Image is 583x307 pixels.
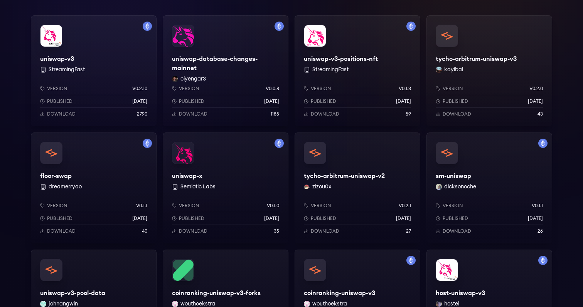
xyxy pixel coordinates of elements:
p: Version [311,203,331,209]
p: v0.2.1 [399,203,411,209]
a: Filter by mainnet networkuniswap-database-changes-mainnetuniswap-database-changes-mainnetciyengar... [163,15,288,126]
p: [DATE] [132,98,147,104]
p: v0.1.1 [136,203,147,209]
img: Filter by mainnet network [538,256,548,265]
a: tycho-arbitrum-uniswap-v2tycho-arbitrum-uniswap-v2zizou0x zizou0xVersionv0.2.1Published[DATE]Down... [295,133,420,243]
img: Filter by mainnet network [538,139,548,148]
img: Filter by mainnet network [406,256,416,265]
a: Filter by mainnet networkuniswap-xuniswap-x Semiotic LabsVersionv0.1.0Published[DATE]Download35 [163,133,288,243]
p: Version [47,86,67,92]
p: Version [443,86,463,92]
p: Published [311,98,336,104]
a: Filter by mainnet networkfloor-swapfloor-swap dreamerryaoVersionv0.1.1Published[DATE]Download40 [31,133,157,243]
p: v0.2.10 [132,86,147,92]
p: Download [443,228,471,234]
p: Download [179,111,207,117]
p: Published [47,98,72,104]
p: Version [179,86,199,92]
p: Version [179,203,199,209]
p: v0.2.0 [529,86,543,92]
button: dreamerryao [49,183,82,191]
img: Filter by mainnet network [143,22,152,31]
p: Download [47,228,76,234]
p: Published [443,98,468,104]
p: 59 [406,111,411,117]
p: [DATE] [132,215,147,221]
p: 2790 [137,111,147,117]
p: 26 [538,228,543,234]
p: Published [179,215,204,221]
p: Published [179,98,204,104]
button: kayibal [444,66,463,74]
p: [DATE] [528,98,543,104]
img: Filter by mainnet network [406,22,416,31]
img: Filter by mainnet network [143,139,152,148]
p: 35 [274,228,279,234]
a: tycho-arbitrum-uniswap-v3tycho-arbitrum-uniswap-v3kayibal kayibalVersionv0.2.0Published[DATE]Down... [426,15,552,126]
p: 43 [538,111,543,117]
p: Download [179,228,207,234]
a: Filter by mainnet networksm-uniswapsm-uniswapdicksonoche dicksonocheVersionv0.1.1Published[DATE]D... [426,133,552,243]
p: Published [311,215,336,221]
p: Published [443,215,468,221]
p: Download [47,111,76,117]
p: Download [311,111,339,117]
button: zizou0x [312,183,331,191]
p: 40 [142,228,147,234]
p: [DATE] [264,98,279,104]
button: ciyengar3 [180,75,206,83]
button: StreamingFast [49,66,85,74]
p: [DATE] [396,98,411,104]
button: Semiotic Labs [180,183,216,191]
button: dicksonoche [444,183,476,191]
p: Download [311,228,339,234]
p: 1185 [271,111,279,117]
button: StreamingFast [312,66,349,74]
a: Filter by mainnet networkuniswap-v3-positions-nftuniswap-v3-positions-nft StreamingFastVersionv0.... [295,15,420,126]
img: Filter by mainnet network [275,22,284,31]
a: Filter by mainnet networkuniswap-v3uniswap-v3 StreamingFastVersionv0.2.10Published[DATE]Download2790 [31,15,157,126]
p: [DATE] [264,215,279,221]
p: v0.0.8 [266,86,279,92]
img: Filter by mainnet network [275,139,284,148]
p: Version [311,86,331,92]
p: Version [443,203,463,209]
p: v0.1.1 [532,203,543,209]
p: Download [443,111,471,117]
p: 27 [406,228,411,234]
p: [DATE] [396,215,411,221]
p: Published [47,215,72,221]
p: [DATE] [528,215,543,221]
p: Version [47,203,67,209]
p: v0.1.3 [399,86,411,92]
p: v0.1.0 [267,203,279,209]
